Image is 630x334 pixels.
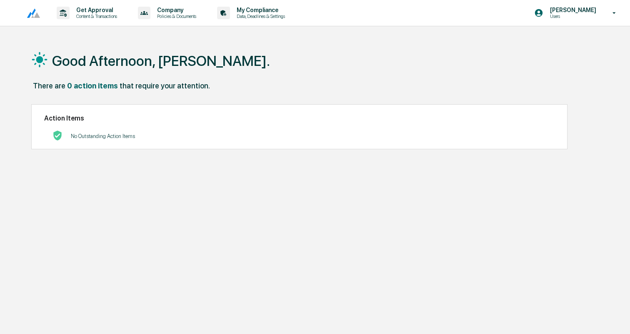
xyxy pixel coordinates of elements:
[120,81,210,90] div: that require your attention.
[70,7,121,13] p: Get Approval
[71,133,135,139] p: No Outstanding Action Items
[67,81,118,90] div: 0 action items
[230,13,289,19] p: Data, Deadlines & Settings
[543,7,600,13] p: [PERSON_NAME]
[543,13,600,19] p: Users
[33,81,65,90] div: There are
[150,7,200,13] p: Company
[150,13,200,19] p: Policies & Documents
[52,131,62,141] img: No Actions logo
[52,53,270,69] h1: Good Afternoon, [PERSON_NAME].
[20,8,40,18] img: logo
[230,7,289,13] p: My Compliance
[70,13,121,19] p: Content & Transactions
[44,114,555,122] h2: Action Items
